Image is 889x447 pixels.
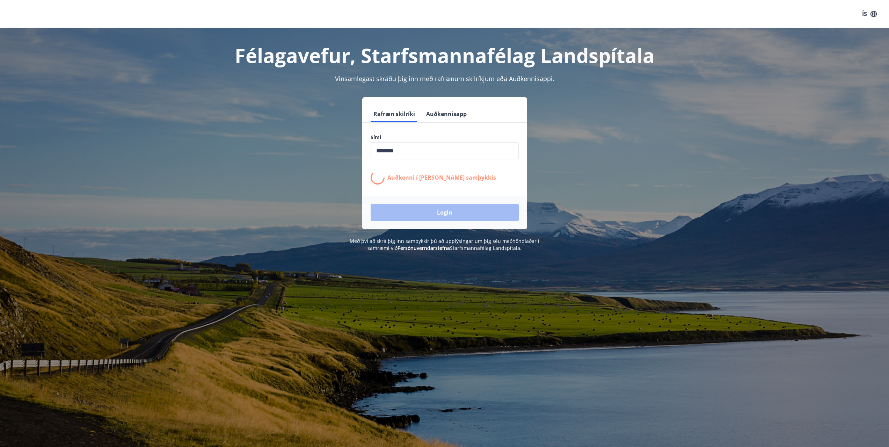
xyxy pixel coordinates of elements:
[335,74,554,83] span: Vinsamlegast skráðu þig inn með rafrænum skilríkjum eða Auðkennisappi.
[202,42,688,69] h1: Félagavefur, Starfsmannafélag Landspítala
[387,174,496,181] p: Auðkenni í [PERSON_NAME] samþykkis
[371,134,519,141] label: Sími
[398,245,450,251] a: Persónuverndarstefna
[423,106,469,122] button: Auðkennisapp
[371,106,418,122] button: Rafræn skilríki
[858,8,881,20] button: ÍS
[350,238,539,251] span: Með því að skrá þig inn samþykkir þú að upplýsingar um þig séu meðhöndlaðar í samræmi við Starfsm...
